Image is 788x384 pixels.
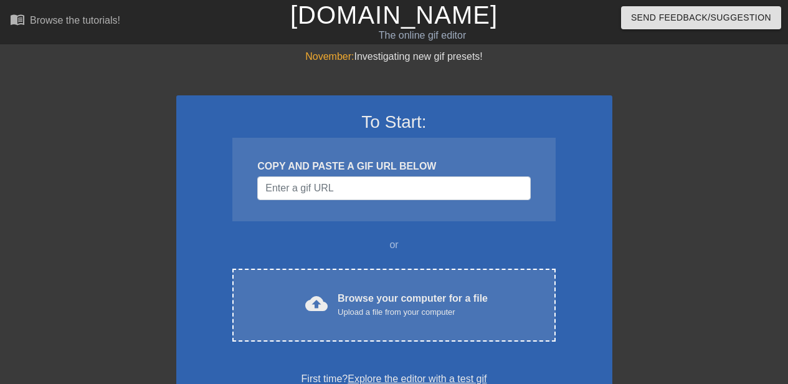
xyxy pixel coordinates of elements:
div: Browse the tutorials! [30,15,120,26]
div: COPY AND PASTE A GIF URL BELOW [257,159,530,174]
div: The online gif editor [269,28,576,43]
div: Investigating new gif presets! [176,49,612,64]
h3: To Start: [192,112,596,133]
a: Browse the tutorials! [10,12,120,31]
div: Browse your computer for a file [338,291,488,319]
button: Send Feedback/Suggestion [621,6,781,29]
input: Username [257,176,530,200]
div: or [209,238,580,252]
span: Send Feedback/Suggestion [631,10,771,26]
span: November: [305,51,354,62]
span: menu_book [10,12,25,27]
div: Upload a file from your computer [338,306,488,319]
a: [DOMAIN_NAME] [290,1,498,29]
span: cloud_upload [305,292,328,315]
a: Explore the editor with a test gif [348,373,487,384]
